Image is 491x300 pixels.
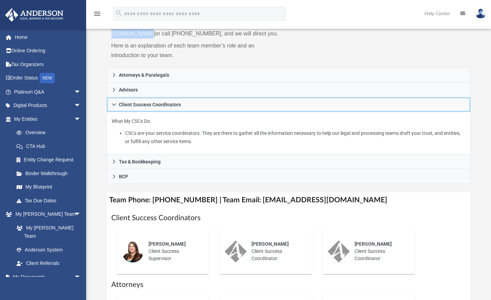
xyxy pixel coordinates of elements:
[125,129,466,146] li: CSCs are your service coordinators. They are there to gather all the information necessary to hel...
[247,236,307,267] div: Client Success Coordinator
[10,243,88,257] a: Anderson System
[5,99,91,112] a: Digital Productsarrow_drop_down
[5,112,91,126] a: My Entitiesarrow_drop_down
[115,9,123,17] i: search
[10,139,91,153] a: CTA Hub
[74,99,88,113] span: arrow_drop_down
[119,73,169,77] span: Attorneys & Paralegals
[111,41,284,60] p: Here is an explanation of each team member’s role and an introduction to your team.
[10,153,91,167] a: Entity Change Request
[10,167,91,180] a: Binder Walkthrough
[106,169,471,184] a: BCP
[106,112,471,155] div: Client Success Coordinators
[10,194,91,207] a: Tax Due Dates
[119,159,161,164] span: Tax & Bookkeeping
[74,270,88,284] span: arrow_drop_down
[106,67,471,83] a: Attorneys & Paralegals
[3,8,65,22] img: Anderson Advisors Platinum Portal
[106,83,471,97] a: Advisors
[10,257,88,270] a: Client Referrals
[93,13,101,18] a: menu
[355,241,392,247] span: [PERSON_NAME]
[112,117,466,146] p: What My CSCs Do:
[10,126,91,140] a: Overview
[225,240,247,262] img: thumbnail
[111,213,466,223] h1: Client Success Coordinators
[252,241,289,247] span: [PERSON_NAME]
[119,102,181,107] span: Client Success Coordinators
[106,154,471,169] a: Tax & Bookkeeping
[5,85,91,99] a: Platinum Q&Aarrow_drop_down
[40,73,55,83] div: NEW
[475,9,486,19] img: User Pic
[10,180,88,194] a: My Blueprint
[5,71,91,85] a: Order StatusNEW
[93,10,101,18] i: menu
[144,236,204,267] div: Client Success Supervisor
[350,236,410,267] div: Client Success Coordinator
[5,30,91,44] a: Home
[74,112,88,126] span: arrow_drop_down
[5,270,88,284] a: My Documentsarrow_drop_down
[119,87,138,92] span: Advisors
[5,57,91,71] a: Tax Organizers
[74,85,88,99] span: arrow_drop_down
[106,97,471,112] a: Client Success Coordinators
[10,221,84,243] a: My [PERSON_NAME] Team
[5,207,88,221] a: My [PERSON_NAME] Teamarrow_drop_down
[149,241,186,247] span: [PERSON_NAME]
[106,192,471,208] h4: Team Phone: [PHONE_NUMBER] | Team Email: [EMAIL_ADDRESS][DOMAIN_NAME]
[111,21,262,36] a: [EMAIL_ADDRESS][DOMAIN_NAME]
[122,240,144,262] img: thumbnail
[119,174,128,179] span: BCP
[328,240,350,262] img: thumbnail
[5,44,91,58] a: Online Ordering
[111,280,466,290] h1: Attorneys
[74,207,88,222] span: arrow_drop_down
